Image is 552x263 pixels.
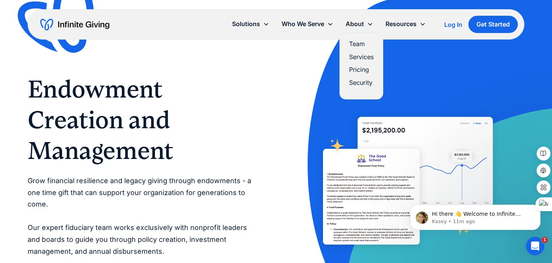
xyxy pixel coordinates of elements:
img: Infinite Giving’s endowment software makes it easy for donors to give. [315,109,502,254]
a: Team [349,39,374,49]
a: Get Started [468,16,518,33]
div: Solutions [232,19,260,29]
div: About [339,16,379,32]
div: Who We Serve [275,16,339,32]
div: Resources [379,16,432,32]
p: Grow financial resilience and legacy giving through endowments - a one time gift that can support... [28,175,261,257]
div: About [346,19,364,29]
div: Resources [386,19,417,29]
iframe: Intercom notifications message [399,189,552,242]
a: Log In [444,20,462,29]
div: Log In [444,22,462,28]
div: Solutions [226,16,275,32]
h1: Endowment Creation and Management [28,74,261,166]
span: 1 [542,237,548,243]
nav: About [339,32,383,99]
a: Pricing [349,65,374,75]
iframe: Intercom live chat [526,237,544,255]
a: home [40,18,109,31]
a: Security [349,78,374,88]
div: Who We Serve [282,19,324,29]
a: Services [349,52,374,62]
